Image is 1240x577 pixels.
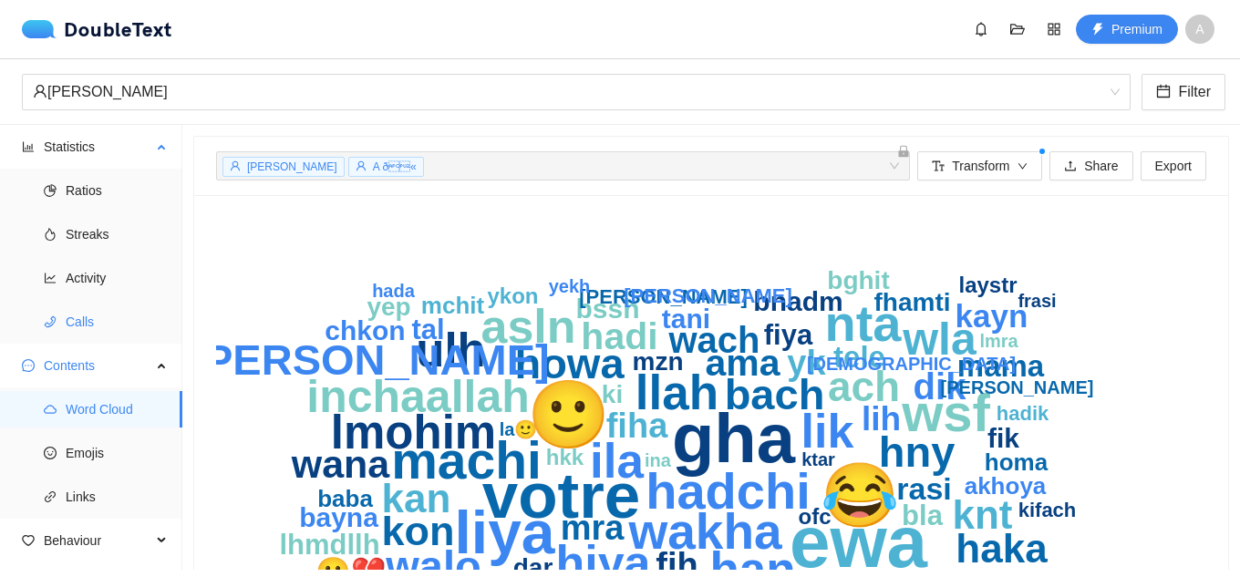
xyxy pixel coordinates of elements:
[828,363,900,410] text: ach
[454,499,555,566] text: liya
[821,459,900,533] text: 😂
[22,20,172,38] a: logoDoubleText
[1155,156,1192,176] span: Export
[22,359,35,372] span: message
[606,407,668,445] text: fiha
[1039,15,1069,44] button: appstore
[44,228,57,241] span: fire
[1195,15,1204,44] span: A
[480,300,575,353] text: asln
[1049,151,1132,180] button: uploadShare
[373,160,417,173] span: A ð«
[22,140,35,153] span: bar-chart
[66,435,168,471] span: Emojis
[33,84,47,98] span: user
[33,75,1103,109] div: [PERSON_NAME]
[1142,74,1225,110] button: calendarFilter
[1091,23,1104,37] span: thunderbolt
[672,399,796,477] text: gha
[645,450,672,470] text: ina
[1003,15,1032,44] button: folder-open
[1141,151,1206,180] button: Export
[487,283,538,308] text: ykon
[325,315,405,345] text: chkon
[416,325,485,376] text: ulh
[1040,22,1068,36] span: appstore
[953,492,1013,537] text: knt
[902,314,977,365] text: wla
[66,216,168,252] span: Streaks
[764,319,813,351] text: fiya
[381,508,454,554] text: kon
[546,445,584,469] text: hkk
[561,509,625,547] text: mra
[1178,80,1211,103] span: Filter
[941,377,1094,397] text: [PERSON_NAME]
[500,418,538,440] text: la🙂
[825,294,903,352] text: nta
[482,459,641,531] text: votre
[590,434,644,488] text: ila
[997,402,1049,425] text: hadik
[421,292,485,319] text: mchit
[965,472,1047,500] text: akhoya
[807,354,1016,374] text: [DEMOGRAPHIC_DATA]
[979,331,1018,351] text: lmra
[1018,291,1056,311] text: frasi
[66,260,168,296] span: Activity
[575,294,639,324] text: bssh
[901,383,990,442] text: wsf
[627,503,782,560] text: wakha
[985,448,1049,476] text: homa
[44,184,57,197] span: pie-chart
[646,462,810,520] text: hadchi
[725,370,825,418] text: bach
[874,288,951,316] text: fhamti
[66,304,168,340] span: Calls
[801,405,854,458] text: lik
[833,340,885,374] text: tele
[879,428,956,476] text: hny
[967,22,995,36] span: bell
[1156,84,1171,101] span: calendar
[581,315,657,357] text: hadi
[1018,161,1028,173] span: down
[1076,15,1178,44] button: thunderboltPremium
[1064,160,1077,174] span: upload
[952,156,1009,176] span: Transform
[957,349,1045,383] text: mama
[372,281,416,301] text: hada
[1111,19,1162,39] span: Premium
[44,315,57,328] span: phone
[1004,22,1031,36] span: folder-open
[667,320,759,360] text: wach
[356,160,367,171] span: user
[411,314,444,345] text: tal
[331,407,496,459] text: lmohim
[44,403,57,416] span: cloud
[987,423,1019,453] text: fik
[527,376,611,455] text: 🙂
[705,342,780,384] text: ama
[932,160,945,174] span: font-size
[291,442,391,486] text: wana
[662,304,710,334] text: tani
[190,335,549,384] text: [PERSON_NAME]
[306,371,530,422] text: inchaallah
[382,476,451,520] text: kan
[1084,156,1118,176] span: Share
[956,298,1028,334] text: kayn
[579,285,748,308] text: [PERSON_NAME]
[902,500,944,531] text: bla
[44,447,57,459] span: smile
[896,471,952,506] text: rasi
[317,485,373,512] text: baba
[44,347,151,384] span: Contents
[862,400,901,438] text: lih
[602,380,623,408] text: ki
[279,529,379,561] text: lhmdllh
[917,151,1042,180] button: font-sizeTransformdown
[44,490,57,503] span: link
[635,366,718,419] text: llah
[966,15,996,44] button: bell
